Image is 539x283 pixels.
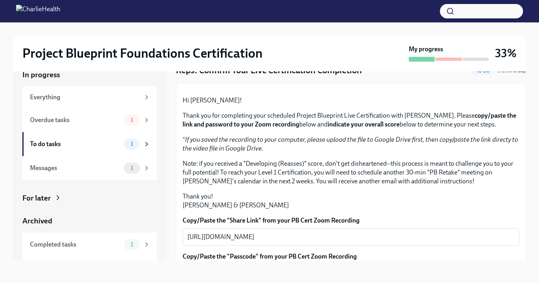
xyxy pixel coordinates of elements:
strong: indicate your overall score [328,120,400,128]
textarea: [URL][DOMAIN_NAME] [187,232,515,242]
a: Archived [22,216,157,226]
h2: Project Blueprint Foundations Certification [22,45,263,61]
p: Hi [PERSON_NAME]! [183,96,519,105]
strong: My progress [409,45,443,54]
p: Thank you! [PERSON_NAME] & [PERSON_NAME] [183,192,519,210]
a: To do tasks1 [22,132,157,156]
span: 1 [126,141,138,147]
div: Everything [30,93,140,102]
label: Copy/Paste the "Share Link" from your PB Cert Zoom Recording [183,216,519,225]
span: 1 [126,241,138,247]
em: If you saved the recording to your computer, please upload the file to Google Drive first, then c... [183,136,518,152]
span: Due [497,67,526,74]
h3: 33% [495,46,517,60]
a: Overdue tasks1 [22,108,157,132]
img: CharlieHealth [16,5,60,18]
div: Completed tasks [30,240,121,249]
div: Messages [30,164,121,173]
a: Messages1 [22,156,157,180]
p: Thank you for completing your scheduled Project Blueprint Live Certification with [PERSON_NAME]. ... [183,111,519,129]
span: 1 [126,165,138,171]
p: Note: if you received a "Developing (Reasses)" score, don't get disheartened--this process is mea... [183,159,519,186]
a: In progress [22,70,157,80]
a: Everything [22,86,157,108]
strong: in a day [507,67,526,74]
span: 1 [126,117,138,123]
a: Completed tasks1 [22,233,157,257]
div: For later [22,193,51,203]
a: For later [22,193,157,203]
label: Copy/Paste the "Passcode" from your PB Cert Zoom Recording [183,252,519,261]
div: Overdue tasks [30,116,121,124]
div: To do tasks [30,140,121,149]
